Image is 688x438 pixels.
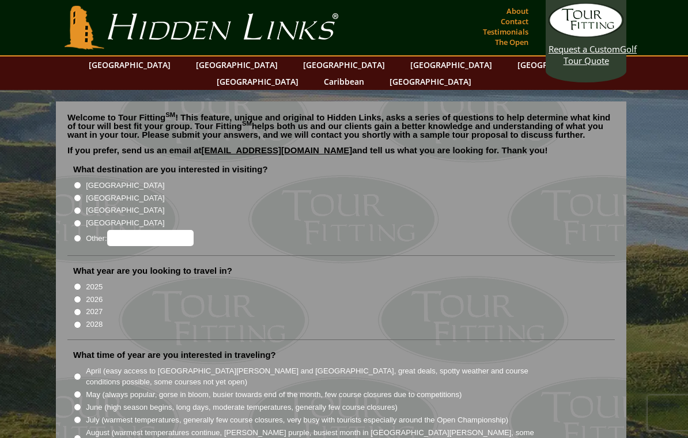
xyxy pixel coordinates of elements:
label: [GEOGRAPHIC_DATA] [86,217,164,229]
a: Testimonials [480,24,531,40]
a: Caribbean [318,73,370,90]
a: The Open [492,34,531,50]
label: April (easy access to [GEOGRAPHIC_DATA][PERSON_NAME] and [GEOGRAPHIC_DATA], great deals, spotty w... [86,365,549,388]
a: Contact [498,13,531,29]
p: If you prefer, send us an email at and tell us what you are looking for. Thank you! [67,146,615,163]
label: What destination are you interested in visiting? [73,164,268,175]
span: Request a Custom [549,43,620,55]
a: [GEOGRAPHIC_DATA] [190,56,283,73]
label: 2026 [86,294,103,305]
a: [GEOGRAPHIC_DATA] [211,73,304,90]
label: 2025 [86,281,103,293]
a: [GEOGRAPHIC_DATA] [512,56,605,73]
label: [GEOGRAPHIC_DATA] [86,180,164,191]
p: Welcome to Tour Fitting ! This feature, unique and original to Hidden Links, asks a series of que... [67,113,615,139]
a: About [504,3,531,19]
sup: SM [242,120,252,127]
label: July (warmest temperatures, generally few course closures, very busy with tourists especially aro... [86,414,508,426]
label: [GEOGRAPHIC_DATA] [86,192,164,204]
a: [GEOGRAPHIC_DATA] [297,56,391,73]
label: May (always popular, gorse in bloom, busier towards end of the month, few course closures due to ... [86,389,462,401]
a: [GEOGRAPHIC_DATA] [83,56,176,73]
a: [GEOGRAPHIC_DATA] [384,73,477,90]
label: What year are you looking to travel in? [73,265,232,277]
a: [EMAIL_ADDRESS][DOMAIN_NAME] [202,145,353,155]
input: Other: [107,230,194,246]
label: June (high season begins, long days, moderate temperatures, generally few course closures) [86,402,398,413]
sup: SM [165,111,175,118]
label: 2027 [86,306,103,318]
label: Other: [86,230,193,246]
label: [GEOGRAPHIC_DATA] [86,205,164,216]
label: 2028 [86,319,103,330]
a: [GEOGRAPHIC_DATA] [405,56,498,73]
a: Request a CustomGolf Tour Quote [549,3,623,66]
label: What time of year are you interested in traveling? [73,349,276,361]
